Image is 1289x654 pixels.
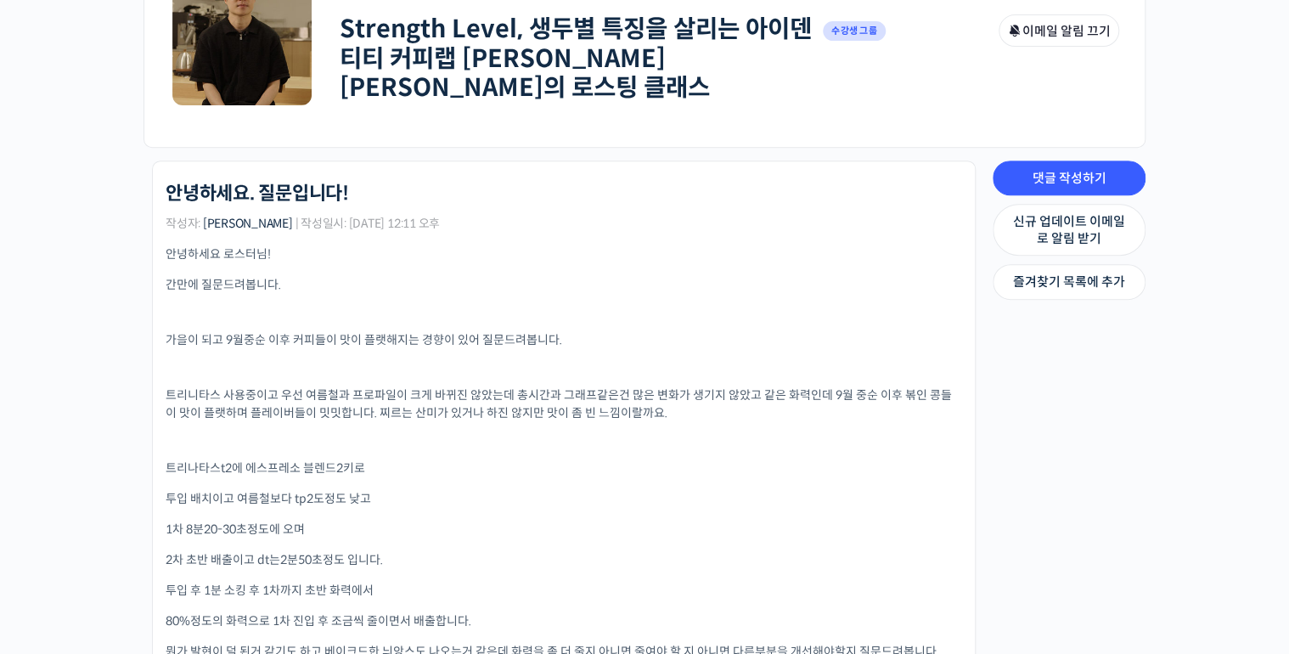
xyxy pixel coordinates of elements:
[166,217,440,229] span: 작성자: | 작성일시: [DATE] 12:11 오후
[5,513,112,555] a: 홈
[203,216,293,231] a: [PERSON_NAME]
[280,552,383,567] span: 2분50초정도 입니다.
[53,538,64,552] span: 홈
[993,161,1145,196] a: 댓글 작성하기
[993,264,1145,300] a: 즐겨찾기 목록에 추가
[166,521,962,538] p: 1차 8분20-30초정도에 오며
[166,612,962,630] p: 80%정도의 화력으로 1차 진입 후 조금씩 줄이면서 배출합니다.
[166,459,962,477] p: 트리나타스t2에 에스프레소 블렌드
[166,331,962,349] p: 가을이 되고 9월중순 이후 커피들이 맛이 플랫해지는 경향이 있어 질문드려봅니다.
[166,386,962,422] p: 트리니타스 사용중이고 우선 여름철과 프로파일이 크게 바뀌진 않았는데 총시간과 그래프같은건 많은 변화가 생기지 않았고 같은 화력인데 9월 중순 이후 볶인 콩들이 맛이 플랫하며 ...
[993,204,1145,256] a: 신규 업데이트 이메일로 알림 받기
[166,276,962,294] p: 간만에 질문드려봅니다.
[166,551,962,569] p: 2차 초반 배출이고 dt는
[336,460,365,476] span: 2키로
[219,513,326,555] a: 설정
[166,491,371,506] span: 투입 배치이고 여름철보다 tp2도정도 낮고
[166,245,962,263] p: 안녕하세요 로스터님!
[999,14,1119,47] button: 이메일 알림 끄기
[823,21,886,41] span: 수강생 그룹
[166,582,962,600] p: 투입 후 1분 소킹 후 1차까지 초반 화력에서
[166,183,349,205] h1: 안녕하세요. 질문입니다!
[155,539,176,553] span: 대화
[340,14,812,103] a: Strength Level, 생두별 특징을 살리는 아이덴티티 커피랩 [PERSON_NAME] [PERSON_NAME]의 로스팅 클래스
[262,538,283,552] span: 설정
[112,513,219,555] a: 대화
